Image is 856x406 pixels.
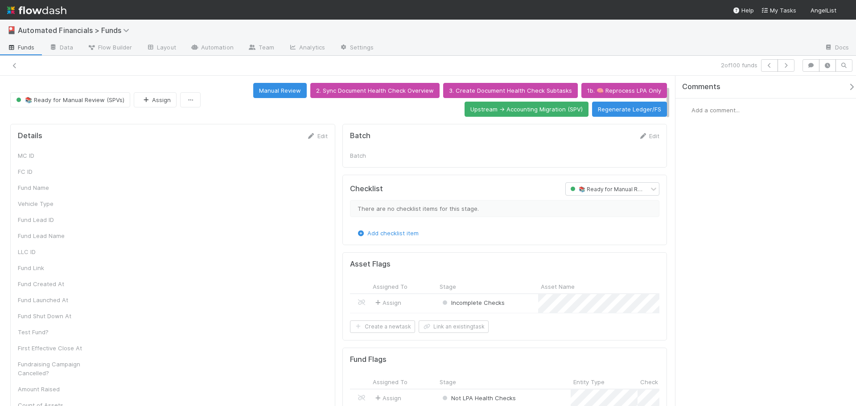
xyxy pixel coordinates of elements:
button: Upstream -> Accounting Migration (SPV) [465,102,588,117]
span: Add a comment... [691,107,740,114]
span: Asset Name [541,282,575,291]
h5: Fund Flags [350,355,387,364]
div: Fund Link [18,263,85,272]
h5: Details [18,131,42,140]
button: 1b. 🧠 Reprocess LPA Only [581,83,667,98]
button: Manual Review [253,83,307,98]
div: Fundraising Campaign Cancelled? [18,360,85,377]
span: Assign [374,394,401,402]
div: Amount Raised [18,385,85,394]
a: Settings [332,41,381,55]
div: LLC ID [18,247,85,256]
h5: Batch [350,131,370,140]
div: Batch [350,151,417,160]
span: Stage [440,282,456,291]
a: My Tasks [761,6,796,15]
a: Docs [817,41,856,55]
span: 📚 Ready for Manual Review (SPVs) [568,186,672,193]
a: Layout [139,41,183,55]
button: 3. Create Document Health Check Subtasks [443,83,578,98]
div: Fund Lead Name [18,231,85,240]
span: Not LPA Health Checks [440,394,516,402]
div: Fund Name [18,183,85,192]
button: Regenerate Ledger/FS [592,102,667,117]
a: Data [42,41,80,55]
div: Test Fund? [18,328,85,336]
span: Assign [374,298,401,307]
button: Create a newtask [350,320,415,333]
img: avatar_574f8970-b283-40ff-a3d7-26909d9947cc.png [840,6,849,15]
img: avatar_574f8970-b283-40ff-a3d7-26909d9947cc.png [683,106,691,115]
span: Assigned To [373,282,407,291]
span: Check Name [640,377,676,386]
a: Automation [183,41,241,55]
span: Comments [682,82,720,91]
span: Stage [440,377,456,386]
div: First Effective Close At [18,344,85,353]
div: Not LPA Health Checks [440,394,516,402]
div: Incomplete Checks [440,298,505,307]
span: Incomplete Checks [440,299,505,306]
span: 🎴 [7,26,16,34]
div: Fund Lead ID [18,215,85,224]
span: Entity Type [573,377,605,386]
button: 📚 Ready for Manual Review (SPVs) [10,92,130,107]
h5: Asset Flags [350,260,391,269]
a: Analytics [281,41,332,55]
div: FC ID [18,167,85,176]
div: Fund Created At [18,279,85,288]
div: There are no checklist items for this stage. [350,200,660,217]
span: 📚 Ready for Manual Review (SPVs) [14,96,124,103]
span: Flow Builder [87,43,132,52]
span: Automated Financials > Funds [18,26,134,35]
a: Team [241,41,281,55]
div: MC ID [18,151,85,160]
button: Assign [134,92,177,107]
a: Edit [638,132,659,139]
div: Fund Shut Down At [18,312,85,320]
div: Help [733,6,754,15]
a: Edit [307,132,328,139]
h5: Checklist [350,185,383,193]
button: Link an existingtask [419,320,489,333]
span: My Tasks [761,7,796,14]
div: Vehicle Type [18,199,85,208]
span: 2 of 100 funds [721,61,757,70]
a: Flow Builder [80,41,139,55]
a: Add checklist item [357,230,419,237]
img: logo-inverted-e16ddd16eac7371096b0.svg [7,3,66,18]
span: Funds [7,43,35,52]
span: Assigned To [373,377,407,386]
div: Fund Launched At [18,295,85,304]
span: AngelList [811,7,836,14]
button: 2. Sync Document Health Check Overview [310,83,440,98]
